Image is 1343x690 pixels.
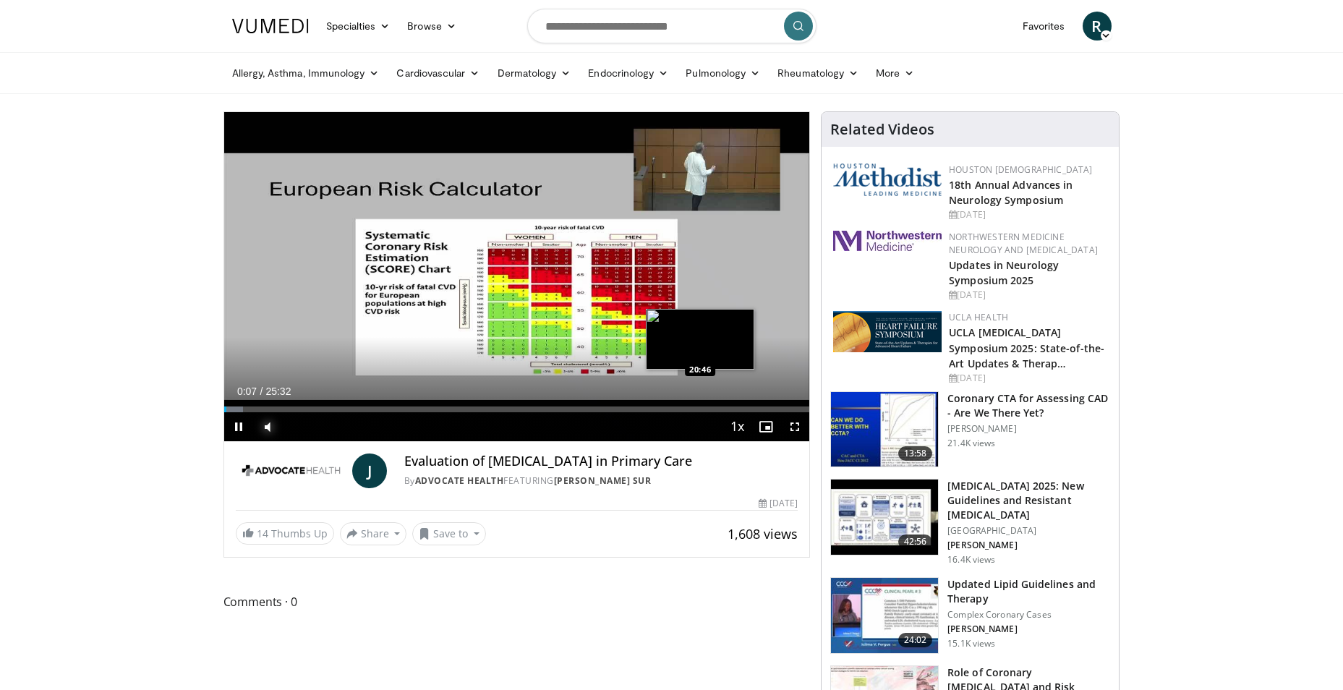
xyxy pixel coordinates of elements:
[947,479,1110,522] h3: [MEDICAL_DATA] 2025: New Guidelines and Resistant [MEDICAL_DATA]
[253,412,282,441] button: Mute
[412,522,486,545] button: Save to
[830,391,1110,468] a: 13:58 Coronary CTA for Assessing CAD - Are We There Yet? [PERSON_NAME] 21.4K views
[224,406,810,412] div: Progress Bar
[527,9,817,43] input: Search topics, interventions
[898,534,933,549] span: 42:56
[769,59,867,88] a: Rheumatology
[947,623,1110,635] p: [PERSON_NAME]
[949,208,1107,221] div: [DATE]
[398,12,465,41] a: Browse
[223,592,811,611] span: Comments 0
[947,540,1110,551] p: [PERSON_NAME]
[224,112,810,442] video-js: Video Player
[947,438,995,449] p: 21.4K views
[833,231,942,251] img: 2a462fb6-9365-492a-ac79-3166a6f924d8.png.150x105_q85_autocrop_double_scale_upscale_version-0.2.jpg
[489,59,580,88] a: Dermatology
[223,59,388,88] a: Allergy, Asthma, Immunology
[949,325,1104,370] a: UCLA [MEDICAL_DATA] Symposium 2025: State-of-the-Art Updates & Therap…
[1083,12,1112,41] a: R
[236,453,346,488] img: Advocate Health
[728,525,798,542] span: 1,608 views
[388,59,488,88] a: Cardiovascular
[833,311,942,352] img: 0682476d-9aca-4ba2-9755-3b180e8401f5.png.150x105_q85_autocrop_double_scale_upscale_version-0.2.png
[415,474,504,487] a: Advocate Health
[949,178,1073,207] a: 18th Annual Advances in Neurology Symposium
[759,497,798,510] div: [DATE]
[317,12,399,41] a: Specialties
[404,453,798,469] h4: Evaluation of [MEDICAL_DATA] in Primary Care
[722,412,751,441] button: Playback Rate
[232,19,309,33] img: VuMedi Logo
[830,577,1110,654] a: 24:02 Updated Lipid Guidelines and Therapy Complex Coronary Cases [PERSON_NAME] 15.1K views
[949,163,1092,176] a: Houston [DEMOGRAPHIC_DATA]
[947,525,1110,537] p: [GEOGRAPHIC_DATA]
[265,386,291,397] span: 25:32
[224,412,253,441] button: Pause
[831,480,938,555] img: 280bcb39-0f4e-42eb-9c44-b41b9262a277.150x105_q85_crop-smart_upscale.jpg
[751,412,780,441] button: Enable picture-in-picture mode
[1014,12,1074,41] a: Favorites
[949,372,1107,385] div: [DATE]
[831,392,938,467] img: 34b2b9a4-89e5-4b8c-b553-8a638b61a706.150x105_q85_crop-smart_upscale.jpg
[867,59,923,88] a: More
[677,59,769,88] a: Pulmonology
[260,386,263,397] span: /
[236,522,334,545] a: 14 Thumbs Up
[947,391,1110,420] h3: Coronary CTA for Assessing CAD - Are We There Yet?
[949,258,1059,287] a: Updates in Neurology Symposium 2025
[257,527,268,540] span: 14
[830,479,1110,566] a: 42:56 [MEDICAL_DATA] 2025: New Guidelines and Resistant [MEDICAL_DATA] [GEOGRAPHIC_DATA] [PERSON_...
[404,474,798,487] div: By FEATURING
[947,609,1110,621] p: Complex Coronary Cases
[579,59,677,88] a: Endocrinology
[780,412,809,441] button: Fullscreen
[237,386,257,397] span: 0:07
[830,121,934,138] h4: Related Videos
[554,474,652,487] a: [PERSON_NAME] Sur
[340,522,407,545] button: Share
[949,231,1098,256] a: Northwestern Medicine Neurology and [MEDICAL_DATA]
[898,446,933,461] span: 13:58
[949,289,1107,302] div: [DATE]
[352,453,387,488] a: J
[831,578,938,653] img: 77f671eb-9394-4acc-bc78-a9f077f94e00.150x105_q85_crop-smart_upscale.jpg
[646,309,754,370] img: image.jpeg
[947,554,995,566] p: 16.4K views
[898,633,933,647] span: 24:02
[833,163,942,196] img: 5e4488cc-e109-4a4e-9fd9-73bb9237ee91.png.150x105_q85_autocrop_double_scale_upscale_version-0.2.png
[949,311,1008,323] a: UCLA Health
[947,577,1110,606] h3: Updated Lipid Guidelines and Therapy
[947,423,1110,435] p: [PERSON_NAME]
[947,638,995,649] p: 15.1K views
